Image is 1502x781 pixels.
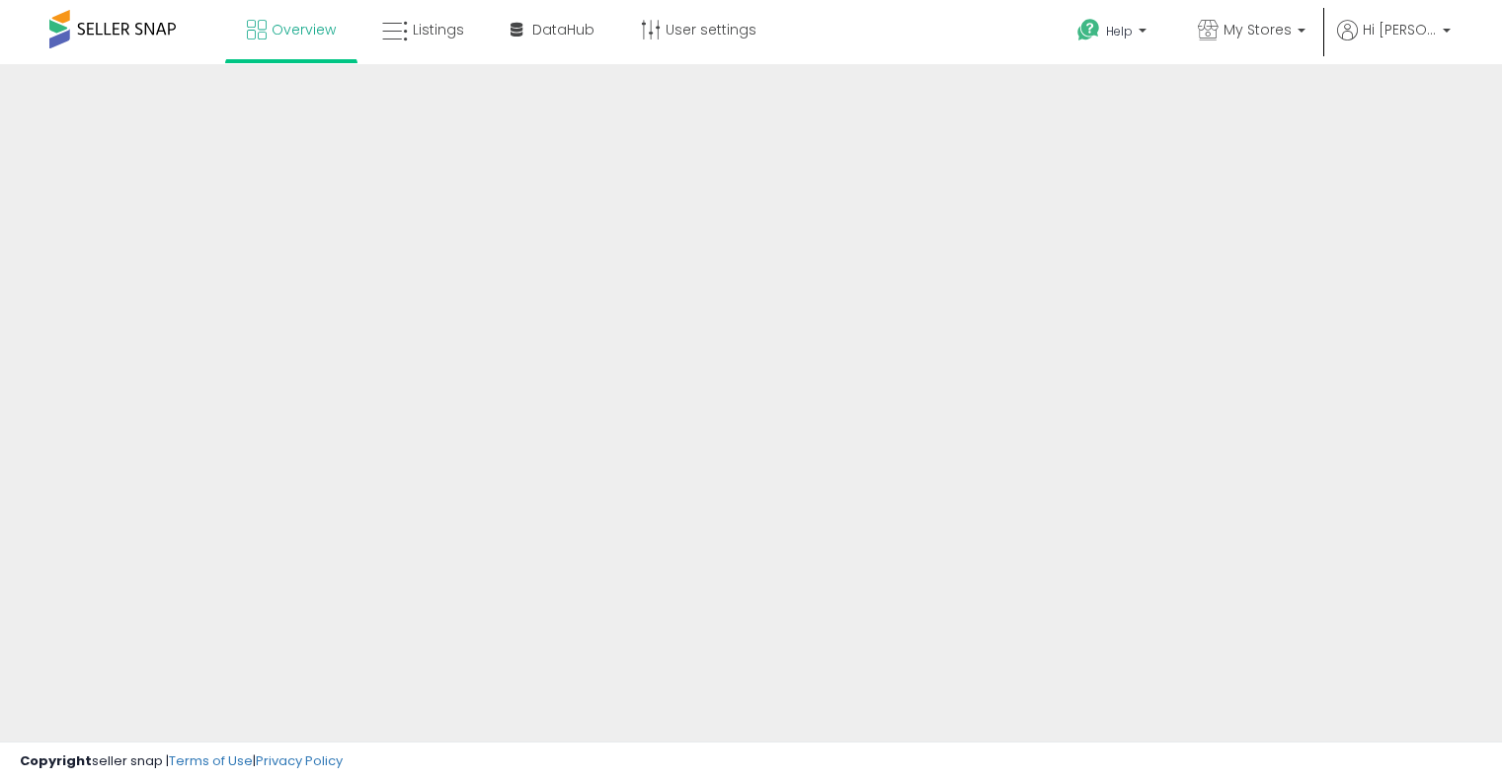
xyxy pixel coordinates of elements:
[272,20,336,39] span: Overview
[1062,3,1166,64] a: Help
[20,751,92,770] strong: Copyright
[532,20,594,39] span: DataHub
[169,751,253,770] a: Terms of Use
[1337,20,1451,64] a: Hi [PERSON_NAME]
[1076,18,1101,42] i: Get Help
[20,752,343,771] div: seller snap | |
[1106,23,1133,39] span: Help
[413,20,464,39] span: Listings
[1363,20,1437,39] span: Hi [PERSON_NAME]
[1224,20,1292,39] span: My Stores
[256,751,343,770] a: Privacy Policy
